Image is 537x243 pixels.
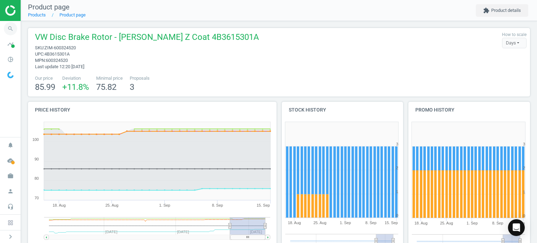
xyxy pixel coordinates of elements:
[44,51,70,57] span: 4B3615301A
[313,221,326,225] tspan: 25. Aug
[28,3,70,11] span: Product page
[130,75,150,81] span: Proposals
[408,102,530,118] h4: Promo history
[288,221,301,225] tspan: 18. Aug
[159,203,170,207] tspan: 1. Sep
[257,203,270,207] tspan: 15. Sep
[511,221,525,225] tspan: 15. Sep
[396,142,398,146] text: 3
[44,45,76,50] span: ZIM-600324520
[396,166,398,170] text: 2
[523,166,525,170] text: 2
[7,72,14,78] img: wGWNvw8QSZomAAAAABJRU5ErkJggg==
[28,12,46,17] a: Products
[523,214,525,218] text: 0
[4,169,17,183] i: work
[492,221,503,225] tspan: 8. Sep
[35,31,259,45] span: VW Disc Brake Rotor - [PERSON_NAME] Z Coat 4B3615301A
[282,102,403,118] h4: Stock history
[212,203,223,207] tspan: 8. Sep
[508,219,525,236] div: Open Intercom Messenger
[502,32,527,38] label: How to scale
[4,185,17,198] i: person
[6,233,15,241] i: chevron_right
[385,221,398,225] tspan: 15. Sep
[96,82,116,92] span: 75.82
[28,102,277,118] h4: Price history
[35,196,39,200] text: 70
[35,157,39,161] text: 90
[59,12,86,17] a: Product page
[4,37,17,51] i: timeline
[365,221,377,225] tspan: 8. Sep
[96,75,123,81] span: Minimal price
[5,5,55,16] img: ajHJNr6hYgQAAAAASUVORK5CYII=
[4,22,17,35] i: search
[62,75,89,81] span: Deviation
[415,221,428,225] tspan: 18. Aug
[523,142,525,146] text: 3
[476,4,528,17] button: extensionProduct details
[2,232,19,241] button: chevron_right
[35,45,44,50] span: sku :
[340,221,351,225] tspan: 1. Sep
[396,190,398,194] text: 1
[440,221,453,225] tspan: 25. Aug
[467,221,478,225] tspan: 1. Sep
[35,75,55,81] span: Our price
[33,137,39,142] text: 100
[4,200,17,213] i: headset_mic
[130,82,134,92] span: 3
[52,203,65,207] tspan: 18. Aug
[105,203,118,207] tspan: 25. Aug
[35,82,55,92] span: 85.99
[62,82,89,92] span: +11.8 %
[35,64,84,69] span: Last update 12:20 [DATE]
[35,51,44,57] span: upc :
[35,58,46,63] span: mpn :
[502,38,527,48] div: Days
[4,138,17,152] i: notifications
[483,7,489,14] i: extension
[396,214,398,218] text: 0
[4,154,17,167] i: cloud_done
[523,190,525,194] text: 1
[35,176,39,180] text: 80
[46,58,68,63] span: 600324520
[4,53,17,66] i: pie_chart_outlined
